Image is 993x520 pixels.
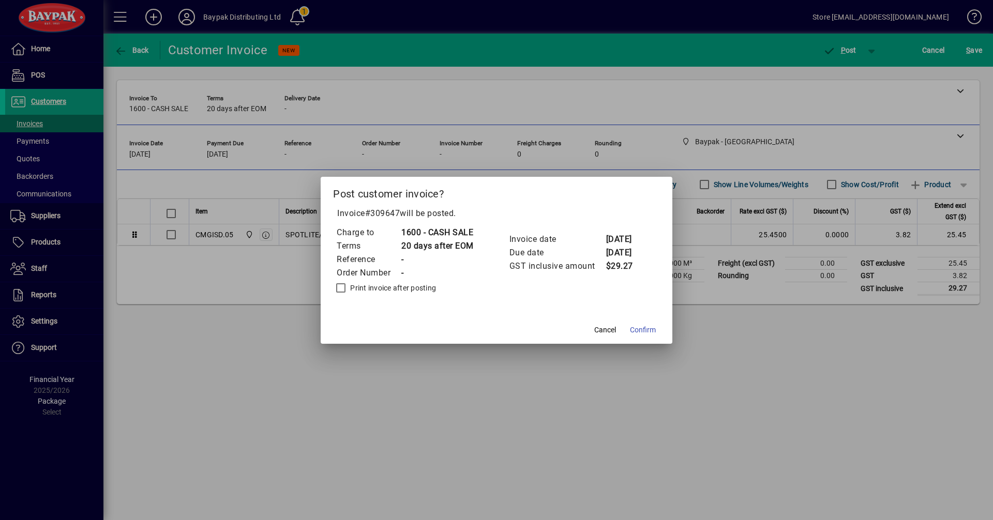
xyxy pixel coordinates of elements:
td: $29.27 [606,259,647,273]
label: Print invoice after posting [348,283,436,293]
button: Confirm [626,321,660,340]
td: Due date [509,246,606,259]
span: #309647 [365,208,400,218]
td: - [401,253,474,266]
td: Invoice date [509,233,606,246]
td: Reference [336,253,401,266]
span: Confirm [630,325,656,335]
td: [DATE] [606,233,647,246]
td: 20 days after EOM [401,239,474,253]
td: [DATE] [606,246,647,259]
td: Terms [336,239,401,253]
h2: Post customer invoice? [321,177,672,207]
td: GST inclusive amount [509,259,606,273]
span: Cancel [594,325,616,335]
p: Invoice will be posted . [333,207,660,220]
td: Charge to [336,226,401,239]
td: 1600 - CASH SALE [401,226,474,239]
td: - [401,266,474,280]
button: Cancel [589,321,622,340]
td: Order Number [336,266,401,280]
